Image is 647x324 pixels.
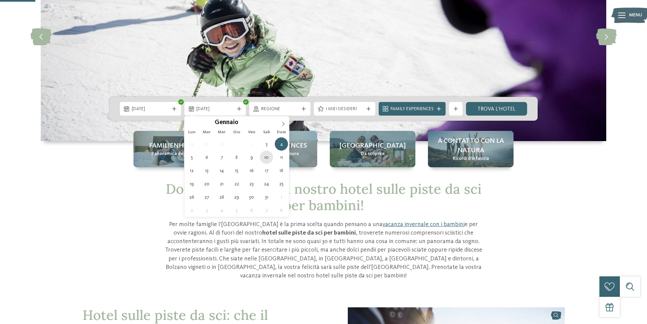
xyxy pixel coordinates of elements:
[185,204,198,217] span: Febbraio 2, 2026
[391,106,434,113] span: Family Experiences
[453,155,489,162] span: Ricordi d’infanzia
[259,130,274,135] span: Sab
[361,151,385,157] span: Da scoprire
[261,106,299,113] span: Regione
[245,151,258,164] span: Gennaio 9, 2026
[215,177,228,190] span: Gennaio 21, 2026
[230,204,243,217] span: Febbraio 5, 2026
[196,106,234,113] span: [DATE]
[428,131,514,167] a: Hotel sulle piste da sci per bambini: divertimento senza confini A contatto con la natura Ricordi...
[132,106,169,113] span: [DATE]
[262,230,356,236] strong: hotel sulle piste da sci per bambini
[215,190,228,204] span: Gennaio 28, 2026
[215,137,228,151] span: Dicembre 31, 2025
[238,119,261,126] input: Year
[200,137,213,151] span: Dicembre 30, 2025
[185,151,198,164] span: Gennaio 5, 2026
[199,130,214,135] span: Mar
[215,204,228,217] span: Febbraio 4, 2026
[200,151,213,164] span: Gennaio 6, 2026
[215,120,238,126] span: Gennaio
[274,130,289,135] span: Dom
[185,164,198,177] span: Gennaio 12, 2026
[185,190,198,204] span: Gennaio 26, 2026
[275,190,288,204] span: Febbraio 1, 2026
[275,137,288,151] span: Gennaio 4, 2026
[185,177,198,190] span: Gennaio 19, 2026
[230,190,243,204] span: Gennaio 29, 2026
[260,204,273,217] span: Febbraio 7, 2026
[215,151,228,164] span: Gennaio 7, 2026
[162,220,485,280] p: Per molte famiglie l'[GEOGRAPHIC_DATA] è la prima scelta quando pensano a una e per ovvie ragioni...
[245,164,258,177] span: Gennaio 16, 2026
[330,131,415,167] a: Hotel sulle piste da sci per bambini: divertimento senza confini [GEOGRAPHIC_DATA] Da scoprire
[229,130,244,135] span: Gio
[214,130,229,135] span: Mer
[245,137,258,151] span: Gennaio 2, 2026
[200,190,213,204] span: Gennaio 27, 2026
[245,190,258,204] span: Gennaio 30, 2026
[340,141,406,151] span: [GEOGRAPHIC_DATA]
[151,151,201,157] span: Panoramica degli hotel
[326,106,363,113] span: I miei desideri
[230,164,243,177] span: Gennaio 15, 2026
[260,190,273,204] span: Gennaio 31, 2026
[245,177,258,190] span: Gennaio 23, 2026
[245,204,258,217] span: Febbraio 6, 2026
[133,131,219,167] a: Hotel sulle piste da sci per bambini: divertimento senza confini Familienhotels Panoramica degli ...
[275,151,288,164] span: Gennaio 11, 2026
[230,137,243,151] span: Gennaio 1, 2026
[244,130,259,135] span: Ven
[275,177,288,190] span: Gennaio 25, 2026
[275,164,288,177] span: Gennaio 18, 2026
[260,137,273,151] span: Gennaio 3, 2026
[275,204,288,217] span: Febbraio 8, 2026
[382,221,465,227] a: vacanza invernale con i bambini
[230,151,243,164] span: Gennaio 8, 2026
[260,177,273,190] span: Gennaio 24, 2026
[166,180,482,214] span: Dov’è che si va? Nel nostro hotel sulle piste da sci per bambini!
[215,164,228,177] span: Gennaio 14, 2026
[260,151,273,164] span: Gennaio 10, 2026
[184,130,199,135] span: Lun
[185,137,198,151] span: Dicembre 29, 2025
[200,164,213,177] span: Gennaio 13, 2026
[466,102,527,116] a: trova l’hotel
[149,141,203,151] span: Familienhotels
[200,204,213,217] span: Febbraio 3, 2026
[260,164,273,177] span: Gennaio 17, 2026
[230,177,243,190] span: Gennaio 22, 2026
[200,177,213,190] span: Gennaio 20, 2026
[435,136,507,155] span: A contatto con la natura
